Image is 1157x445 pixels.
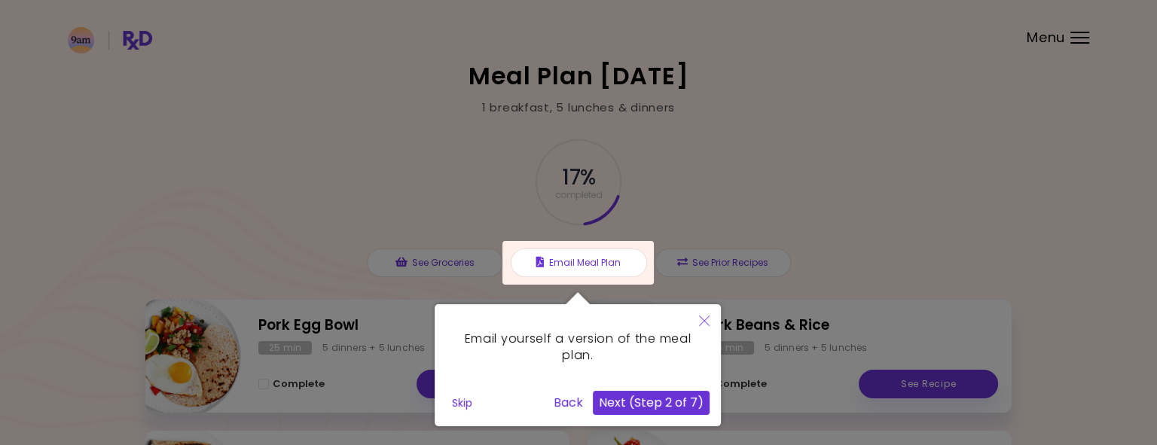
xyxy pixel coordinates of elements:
[688,304,721,340] button: Close
[446,315,710,379] div: Email yourself a version of the meal plan.
[435,304,721,426] div: Email yourself a version of the meal plan.
[593,391,710,415] button: Next (Step 2 of 7)
[548,391,589,415] button: Back
[446,392,478,414] button: Skip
